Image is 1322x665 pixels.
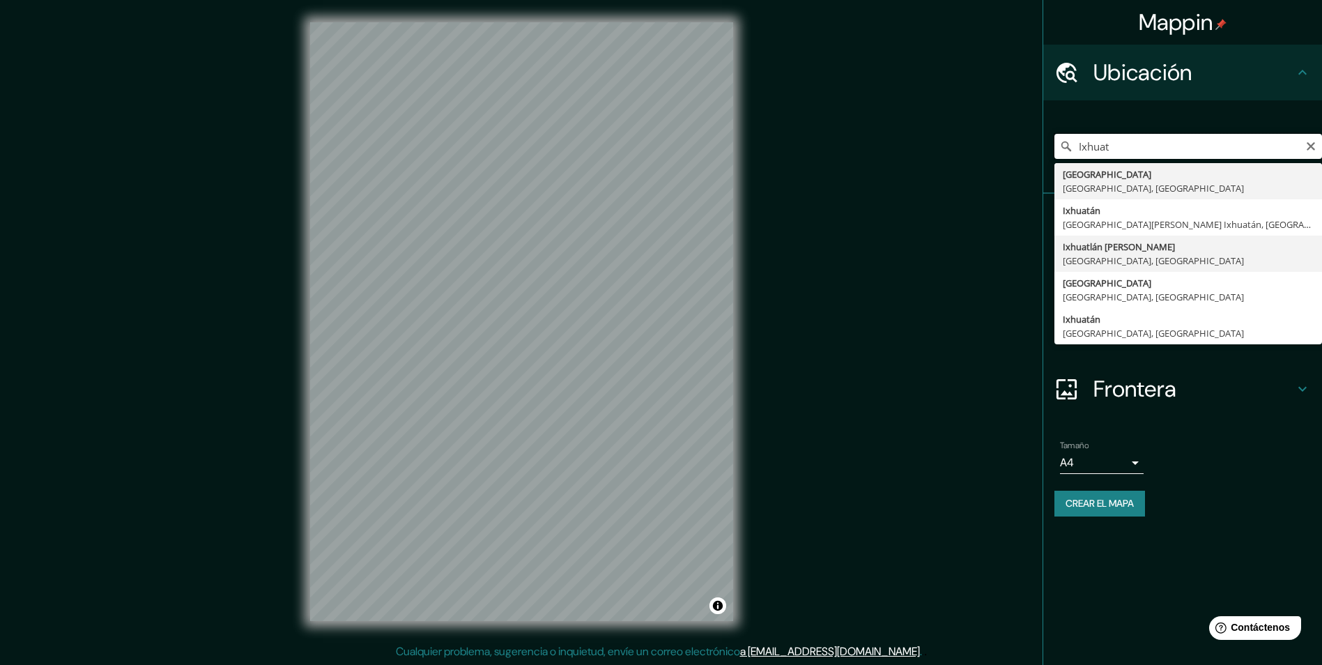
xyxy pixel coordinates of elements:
div: [GEOGRAPHIC_DATA][PERSON_NAME] Ixhuatán, [GEOGRAPHIC_DATA], [GEOGRAPHIC_DATA] [1063,217,1314,231]
button: Alternar atribución [709,597,726,614]
canvas: Mapa [310,22,733,621]
input: Elige tu ciudad o área [1054,134,1322,159]
img: pin-icon.png [1215,19,1227,30]
div: Ixhuatlán [PERSON_NAME] [1063,240,1314,254]
div: Ixhuatán [1063,204,1314,217]
div: Pines [1043,194,1322,250]
div: [GEOGRAPHIC_DATA], [GEOGRAPHIC_DATA] [1063,254,1314,268]
div: [GEOGRAPHIC_DATA] [1063,167,1314,181]
div: A4 [1060,452,1144,474]
font: Mappin [1139,8,1213,37]
div: . [924,643,927,660]
h4: Ubicación [1093,59,1294,86]
div: [GEOGRAPHIC_DATA], [GEOGRAPHIC_DATA] [1063,290,1314,304]
div: . [922,643,924,660]
div: [GEOGRAPHIC_DATA] [1063,276,1314,290]
h4: Frontera [1093,375,1294,403]
div: Frontera [1043,361,1322,417]
div: [GEOGRAPHIC_DATA], [GEOGRAPHIC_DATA] [1063,181,1314,195]
div: Estilo [1043,250,1322,305]
iframe: Help widget launcher [1198,611,1307,650]
p: Cualquier problema, sugerencia o inquietud, envíe un correo electrónico . [396,643,922,660]
div: Ixhuatán [1063,312,1314,326]
font: Crear el mapa [1066,495,1134,512]
label: Tamaño [1060,440,1089,452]
button: Claro [1305,139,1316,152]
button: Crear el mapa [1054,491,1145,517]
div: [GEOGRAPHIC_DATA], [GEOGRAPHIC_DATA] [1063,326,1314,340]
h4: Diseño [1093,319,1294,347]
a: a [EMAIL_ADDRESS][DOMAIN_NAME] [740,644,920,659]
div: Ubicación [1043,45,1322,100]
div: Diseño [1043,305,1322,361]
